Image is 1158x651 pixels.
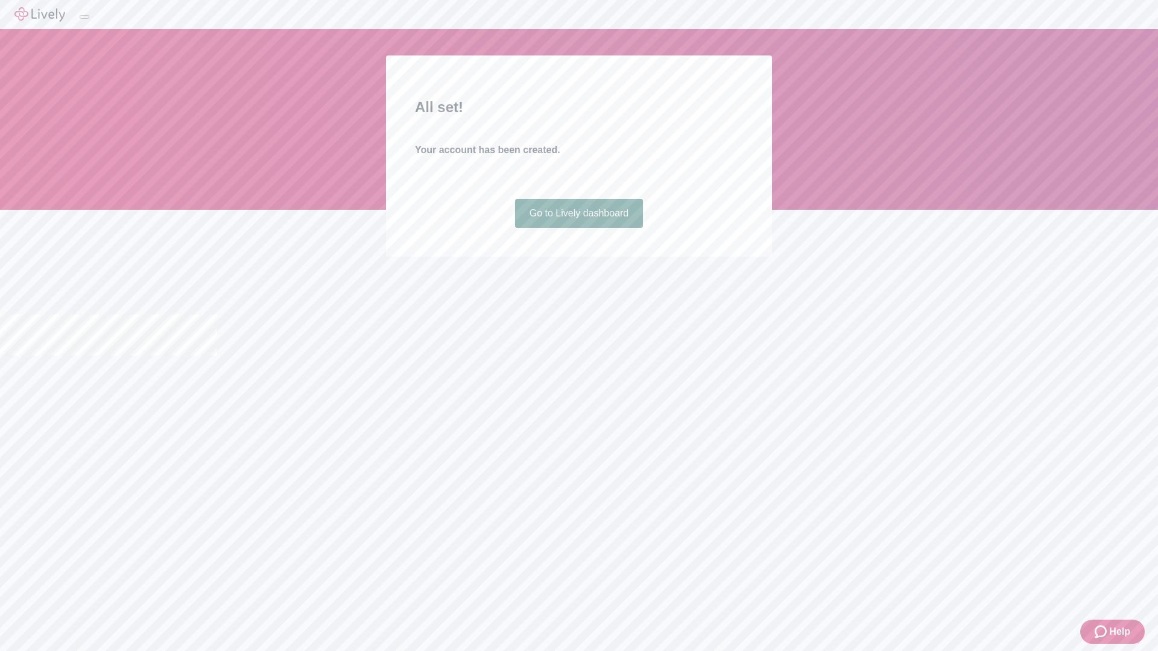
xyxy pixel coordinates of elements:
[80,15,89,19] button: Log out
[415,96,743,118] h2: All set!
[1095,624,1109,639] svg: Zendesk support icon
[515,199,644,228] a: Go to Lively dashboard
[1080,620,1145,644] button: Zendesk support iconHelp
[415,143,743,157] h4: Your account has been created.
[1109,624,1130,639] span: Help
[14,7,65,22] img: Lively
